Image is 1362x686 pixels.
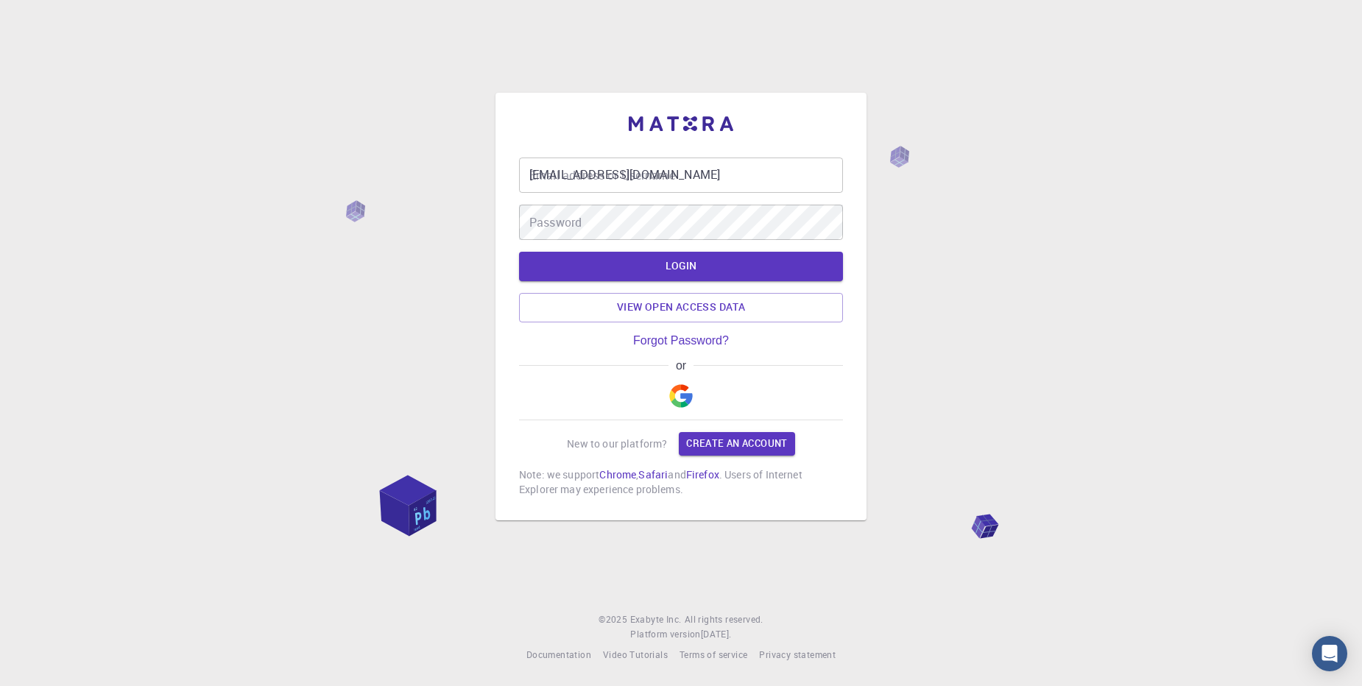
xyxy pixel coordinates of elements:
[519,252,843,281] button: LOGIN
[567,436,667,451] p: New to our platform?
[526,648,591,662] a: Documentation
[701,627,732,642] a: [DATE].
[603,648,668,662] a: Video Tutorials
[759,648,836,662] a: Privacy statement
[630,613,682,625] span: Exabyte Inc.
[759,648,836,660] span: Privacy statement
[633,334,729,347] a: Forgot Password?
[29,10,82,24] span: Support
[630,612,682,627] a: Exabyte Inc.
[686,467,719,481] a: Firefox
[679,432,794,456] a: Create an account
[680,648,747,662] a: Terms of service
[685,612,763,627] span: All rights reserved.
[519,293,843,322] a: View open access data
[680,648,747,660] span: Terms of service
[669,384,693,408] img: Google
[603,648,668,660] span: Video Tutorials
[599,467,636,481] a: Chrome
[638,467,668,481] a: Safari
[668,359,693,372] span: or
[526,648,591,660] span: Documentation
[599,612,629,627] span: © 2025
[630,627,700,642] span: Platform version
[519,467,843,497] p: Note: we support , and . Users of Internet Explorer may experience problems.
[701,628,732,640] span: [DATE] .
[1312,636,1347,671] div: Open Intercom Messenger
